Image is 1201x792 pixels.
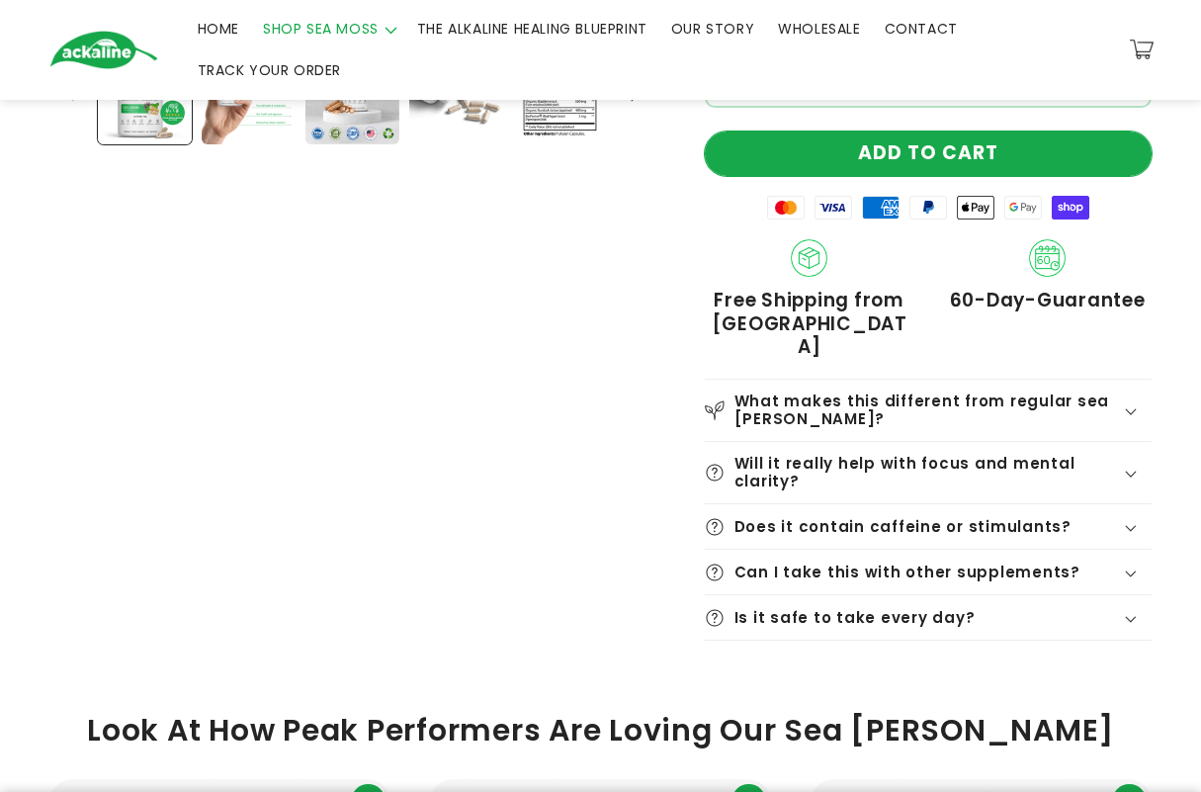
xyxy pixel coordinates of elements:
img: Shipping.png [791,239,828,277]
a: THE ALKALINE HEALING BLUEPRINT [405,8,659,49]
a: HOME [186,8,251,49]
a: OUR STORY [659,8,766,49]
a: CONTACT [873,8,970,49]
button: ADD TO CART [705,132,1152,176]
summary: SHOP SEA MOSS [251,8,405,49]
a: TRACK YOUR ORDER [186,49,354,91]
h2: Look At How Peak Performers Are Loving Our Sea [PERSON_NAME] [87,712,1114,748]
span: TRACK YOUR ORDER [198,61,342,79]
img: 60_day_Guarantee.png [1029,239,1067,277]
h2: Does it contain caffeine or stimulants? [734,518,1072,537]
span: SHOP SEA MOSS [263,20,379,38]
h2: What makes this different from regular sea [PERSON_NAME]? [734,393,1122,429]
span: WHOLESALE [778,20,860,38]
span: OUR STORY [671,20,754,38]
summary: Is it safe to take every day? [705,595,1152,640]
span: Free Shipping from [GEOGRAPHIC_DATA] [705,289,913,358]
summary: What makes this different from regular sea [PERSON_NAME]? [705,380,1152,441]
span: 60-Day-Guarantee [950,289,1146,311]
span: THE ALKALINE HEALING BLUEPRINT [417,20,647,38]
summary: Does it contain caffeine or stimulants? [705,504,1152,549]
h2: Is it safe to take every day? [734,609,976,628]
h2: Will it really help with focus and mental clarity? [734,455,1122,491]
span: HOME [198,20,239,38]
h2: Can I take this with other supplements? [734,564,1080,582]
summary: Can I take this with other supplements? [705,550,1152,594]
a: WHOLESALE [766,8,872,49]
span: CONTACT [885,20,958,38]
summary: Will it really help with focus and mental clarity? [705,442,1152,503]
img: Ackaline [49,31,158,69]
